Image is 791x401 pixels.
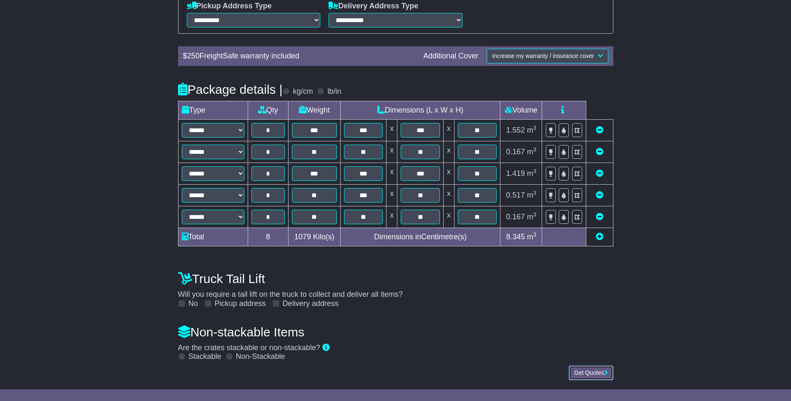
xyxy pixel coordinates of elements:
[443,163,454,184] td: x
[178,83,283,96] h4: Package details |
[527,169,537,178] span: m
[506,169,525,178] span: 1.419
[329,2,418,11] label: Delivery Address Type
[178,343,320,352] span: Are the crates stackable or non-stackable?
[387,119,397,141] td: x
[248,228,289,246] td: 8
[533,211,537,218] sup: 3
[596,169,603,178] a: Remove this item
[506,126,525,134] span: 1.552
[443,206,454,228] td: x
[596,148,603,156] a: Remove this item
[596,233,603,241] a: Add new item
[178,325,613,339] h4: Non-stackable Items
[178,228,248,246] td: Total
[533,146,537,153] sup: 3
[527,213,537,221] span: m
[179,52,419,61] div: $ FreightSafe warranty included
[596,126,603,134] a: Remove this item
[569,366,613,380] button: Get Quotes
[289,101,341,119] td: Weight
[527,191,537,199] span: m
[178,272,613,286] h4: Truck Tail Lift
[492,53,594,59] span: Increase my warranty / insurance cover
[533,168,537,174] sup: 3
[248,101,289,119] td: Qty
[340,101,500,119] td: Dimensions (L x W x H)
[340,228,500,246] td: Dimensions in Centimetre(s)
[487,49,608,63] button: Increase my warranty / insurance cover
[596,191,603,199] a: Remove this item
[506,191,525,199] span: 0.517
[596,213,603,221] a: Remove this item
[236,352,285,361] label: Non-Stackable
[294,233,311,241] span: 1079
[506,148,525,156] span: 0.167
[500,101,542,119] td: Volume
[387,141,397,163] td: x
[215,299,266,308] label: Pickup address
[187,52,200,60] span: 250
[188,299,198,308] label: No
[533,190,537,196] sup: 3
[533,125,537,131] sup: 3
[387,163,397,184] td: x
[527,148,537,156] span: m
[387,184,397,206] td: x
[443,184,454,206] td: x
[527,126,537,134] span: m
[387,206,397,228] td: x
[293,87,313,96] label: kg/cm
[283,299,339,308] label: Delivery address
[506,233,525,241] span: 8.345
[289,228,341,246] td: Kilo(s)
[188,352,221,361] label: Stackable
[327,87,341,96] label: lb/in
[533,231,537,238] sup: 3
[174,268,618,308] div: Will you require a tail lift on the truck to collect and deliver all items?
[443,141,454,163] td: x
[187,2,272,11] label: Pickup Address Type
[419,52,482,61] div: Additional Cover
[443,119,454,141] td: x
[506,213,525,221] span: 0.167
[178,101,248,119] td: Type
[527,233,537,241] span: m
